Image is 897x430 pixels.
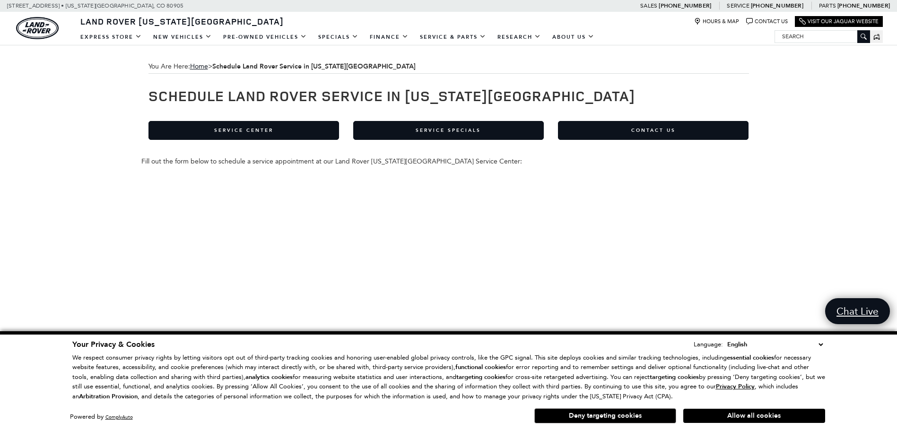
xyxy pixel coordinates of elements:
span: Land Rover [US_STATE][GEOGRAPHIC_DATA] [80,16,284,27]
img: Land Rover [16,17,59,39]
div: Powered by [70,414,133,420]
a: Service Specials [353,121,544,140]
a: Contact Us [746,18,788,25]
span: You Are Here: [148,60,749,74]
a: Research [492,29,547,45]
div: Breadcrumbs [148,60,749,74]
button: Deny targeting cookies [534,408,676,423]
div: Language: [694,341,723,347]
a: Land Rover [US_STATE][GEOGRAPHIC_DATA] [75,16,289,27]
a: Pre-Owned Vehicles [218,29,313,45]
strong: analytics cookies [245,373,293,381]
a: Chat Live [825,298,890,324]
p: We respect consumer privacy rights by letting visitors opt out of third-party tracking cookies an... [72,353,825,402]
strong: targeting cookies [456,373,505,381]
a: Specials [313,29,364,45]
strong: Schedule Land Rover Service in [US_STATE][GEOGRAPHIC_DATA] [212,62,416,71]
input: Search [775,31,870,42]
span: Sales [640,2,657,9]
a: New Vehicles [148,29,218,45]
a: About Us [547,29,600,45]
a: [PHONE_NUMBER] [659,2,711,9]
span: > [190,62,416,70]
h1: Schedule Land Rover Service in [US_STATE][GEOGRAPHIC_DATA] [148,88,749,103]
button: Allow all cookies [683,409,825,423]
a: [STREET_ADDRESS] • [US_STATE][GEOGRAPHIC_DATA], CO 80905 [7,2,183,9]
a: Finance [364,29,414,45]
strong: essential cookies [727,353,774,362]
span: Your Privacy & Cookies [72,339,155,350]
a: ComplyAuto [105,414,133,420]
a: EXPRESS STORE [75,29,148,45]
a: Service Center [148,121,339,140]
a: Privacy Policy [716,383,755,390]
a: [PHONE_NUMBER] [751,2,803,9]
nav: Main Navigation [75,29,600,45]
strong: Arbitration Provision [79,392,138,401]
div: Fill out the form below to schedule a service appointment at our Land Rover [US_STATE][GEOGRAPHIC... [141,157,756,165]
a: Visit Our Jaguar Website [799,18,879,25]
a: Service & Parts [414,29,492,45]
span: Service [727,2,749,9]
a: [PHONE_NUMBER] [837,2,890,9]
a: Hours & Map [694,18,739,25]
u: Privacy Policy [716,382,755,391]
span: Parts [819,2,836,9]
select: Language Select [725,339,825,350]
a: land-rover [16,17,59,39]
a: Contact Us [558,121,749,140]
strong: functional cookies [455,363,506,371]
a: Home [190,62,208,70]
span: Chat Live [832,305,883,318]
strong: targeting cookies [650,373,699,381]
